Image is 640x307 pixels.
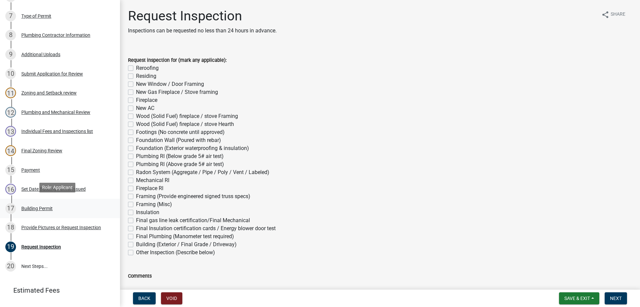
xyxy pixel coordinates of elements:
[5,184,16,194] div: 16
[136,112,238,120] label: Wood (Solid Fuel) fireplace / stove Framing
[136,241,237,249] label: Building (Exterior / Final Grade / Driveway)
[136,64,159,72] label: Reroofing
[136,208,159,216] label: Insulation
[136,168,269,176] label: Radon System (Aggregate / Pipe / Poly / Vent / Labeled)
[21,14,51,18] div: Type of Permit
[136,224,276,233] label: Final Insulation certification cards / Energy blower door test
[136,88,218,96] label: New Gas Fireplace / Stove framing
[136,216,250,224] label: Final gas line leak certification/Final Mechanical
[136,144,249,152] label: Foundation (Exterior waterproofing & insulation)
[5,203,16,214] div: 17
[136,136,221,144] label: Foundation Wall (Poured with rebar)
[136,249,215,257] label: Other Inspection (Describe below)
[21,91,77,95] div: Zoning and Setback review
[5,126,16,137] div: 13
[133,292,156,304] button: Back
[610,296,622,301] span: Next
[5,30,16,40] div: 8
[605,292,627,304] button: Next
[136,72,156,80] label: Residing
[161,292,182,304] button: Void
[5,49,16,60] div: 9
[564,296,590,301] span: Save & Exit
[5,107,16,118] div: 12
[138,296,150,301] span: Back
[136,80,204,88] label: New Window / Door Framing
[5,222,16,233] div: 18
[128,27,277,35] p: Inspections can be requested no less than 24 hours in advance.
[5,11,16,21] div: 7
[128,58,227,63] label: Request inspection for (mark any applicable):
[21,225,101,230] div: Provide Pictures or Request Inspection
[21,52,60,57] div: Additional Uploads
[21,245,61,249] div: Request Inspection
[136,200,172,208] label: Framing (Misc)
[5,145,16,156] div: 14
[21,187,86,191] div: Set Date Building Permit Issued
[136,104,154,112] label: New AC
[5,88,16,98] div: 11
[128,274,152,279] label: Comments
[39,183,75,192] div: Role: Applicant
[21,33,90,37] div: Plumbing Contractor Information
[136,176,169,184] label: Mechanical RI
[21,71,83,76] div: Submit Application for Review
[5,68,16,79] div: 10
[21,168,40,172] div: Payment
[136,184,163,192] label: Fireplace RI
[136,96,157,104] label: Fireplace
[601,11,609,19] i: share
[21,129,93,134] div: Individual Fees and Inspections list
[5,242,16,252] div: 19
[128,8,277,24] h1: Request Inspection
[596,8,631,21] button: shareShare
[136,160,224,168] label: Plumbing RI (Above grade 5# air test)
[136,128,225,136] label: Footings (No concrete until approved)
[5,165,16,175] div: 15
[136,152,224,160] label: Plumbing RI (Below grade 5# air test)
[21,110,90,115] div: Plumbing and Mechanical Review
[559,292,599,304] button: Save & Exit
[21,148,62,153] div: Final Zoning Review
[136,192,250,200] label: Framing (Provide engineered signed truss specs)
[136,120,234,128] label: Wood (Solid Fuel) fireplace / stove Hearth
[5,261,16,272] div: 20
[21,206,53,211] div: Building Permit
[611,11,625,19] span: Share
[136,233,234,241] label: Final Plumbing (Manometer test required)
[5,284,109,297] a: Estimated Fees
